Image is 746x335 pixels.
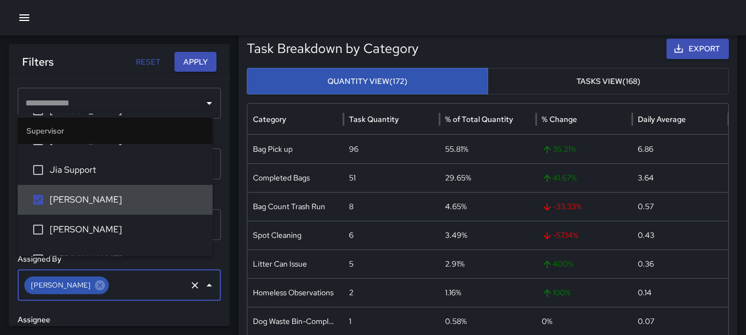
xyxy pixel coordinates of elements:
[343,249,440,278] div: 5
[247,221,343,249] div: Spot Cleaning
[445,114,513,124] div: % of Total Quantity
[542,193,627,221] span: -33.33 %
[187,278,203,293] button: Clear
[440,249,536,278] div: 2.91%
[440,192,536,221] div: 4.65%
[632,249,728,278] div: 0.36
[440,278,536,307] div: 1.16%
[542,114,577,124] div: % Change
[247,278,343,307] div: Homeless Observations
[50,193,204,206] span: [PERSON_NAME]
[24,276,109,294] div: [PERSON_NAME]
[247,135,343,163] div: Bag Pick up
[253,114,286,124] div: Category
[18,253,221,265] h6: Assigned By
[247,192,343,221] div: Bag Count Trash Run
[632,135,728,163] div: 6.86
[18,118,213,144] li: Supervisor
[343,192,440,221] div: 8
[22,53,54,71] h6: Filters
[24,280,97,291] span: [PERSON_NAME]
[130,52,166,72] button: Reset
[343,278,440,307] div: 2
[542,221,627,249] span: -57.14 %
[349,114,399,124] div: Task Quantity
[632,192,728,221] div: 0.57
[202,278,217,293] button: Close
[488,68,729,95] button: Tasks View(168)
[18,314,221,326] h6: Assignee
[638,114,686,124] div: Daily Average
[632,278,728,307] div: 0.14
[632,221,728,249] div: 0.43
[247,249,343,278] div: Litter Can Issue
[440,135,536,163] div: 55.81%
[247,40,607,57] h5: Task Breakdown by Category
[247,163,343,192] div: Completed Bags
[632,163,728,192] div: 3.64
[343,221,440,249] div: 6
[440,163,536,192] div: 29.65%
[50,223,204,236] span: [PERSON_NAME]
[343,163,440,192] div: 51
[247,68,488,95] button: Quantity View(172)
[666,39,729,59] button: Export
[50,163,204,177] span: Jia Support
[174,52,216,72] button: Apply
[542,250,627,278] span: 400 %
[440,221,536,249] div: 3.49%
[542,135,627,163] span: 35.21 %
[50,253,204,266] span: [PERSON_NAME]
[542,279,627,307] span: 100 %
[542,164,627,192] span: 41.67 %
[343,135,440,163] div: 96
[202,95,217,111] button: Open
[542,316,552,326] span: 0 %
